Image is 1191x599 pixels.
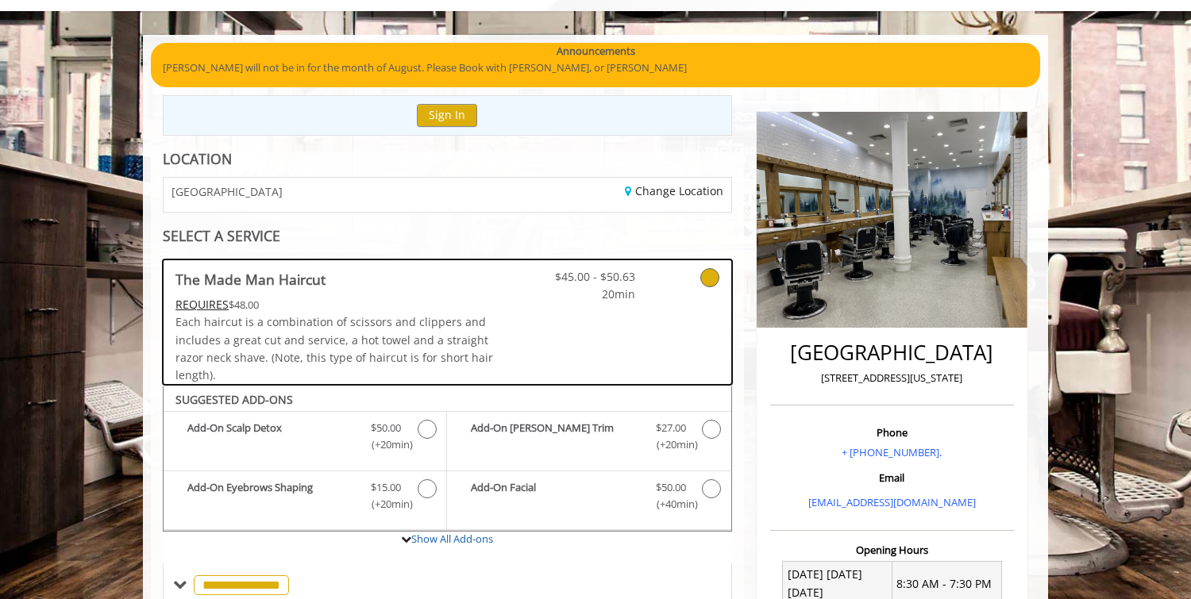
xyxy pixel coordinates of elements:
[172,479,438,516] label: Add-On Eyebrows Shaping
[411,532,493,546] a: Show All Add-ons
[175,296,495,313] div: $48.00
[163,60,1028,76] p: [PERSON_NAME] will not be in for the month of August. Please Book with [PERSON_NAME], or [PERSON_...
[842,445,942,459] a: + [PHONE_NUMBER].
[175,297,229,312] span: This service needs some Advance to be paid before we block your appointment
[770,544,1014,555] h3: Opening Hours
[455,479,723,516] label: Add-On Facial
[647,436,694,453] span: (+20min )
[175,392,293,407] b: SUGGESTED ADD-ONS
[471,420,639,453] b: Add-On [PERSON_NAME] Trim
[187,420,355,453] b: Add-On Scalp Detox
[172,420,438,457] label: Add-On Scalp Detox
[542,268,635,286] span: $45.00 - $50.63
[774,427,1010,438] h3: Phone
[656,420,686,436] span: $27.00
[172,186,283,198] span: [GEOGRAPHIC_DATA]
[774,370,1010,386] p: [STREET_ADDRESS][US_STATE]
[163,149,232,168] b: LOCATION
[175,268,326,290] b: The Made Man Haircut
[774,472,1010,483] h3: Email
[163,385,732,532] div: The Made Man Haircut Add-onS
[808,495,976,509] a: [EMAIL_ADDRESS][DOMAIN_NAME]
[175,314,493,382] span: Each haircut is a combination of scissors and clippers and includes a great cut and service, a ho...
[417,104,477,127] button: Sign In
[774,341,1010,364] h2: [GEOGRAPHIC_DATA]
[656,479,686,496] span: $50.00
[557,43,635,60] b: Announcements
[371,479,401,496] span: $15.00
[363,496,410,513] span: (+20min )
[471,479,639,513] b: Add-On Facial
[647,496,694,513] span: (+40min )
[163,228,732,244] div: SELECT A SERVICE
[187,479,355,513] b: Add-On Eyebrows Shaping
[363,436,410,453] span: (+20min )
[455,420,723,457] label: Add-On Beard Trim
[371,420,401,436] span: $50.00
[542,286,635,303] span: 20min
[625,183,723,198] a: Change Location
